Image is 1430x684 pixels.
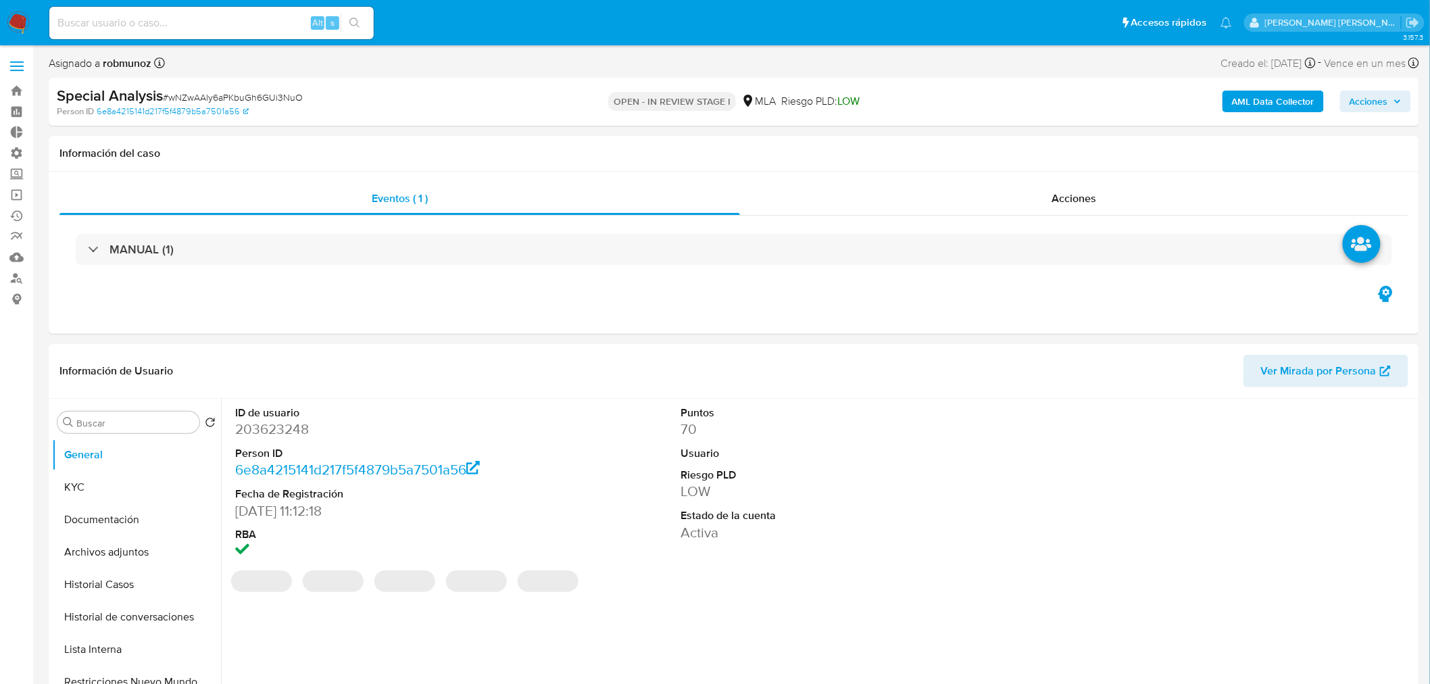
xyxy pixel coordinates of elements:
h1: Información de Usuario [59,364,173,378]
span: - [1318,54,1322,72]
p: roberto.munoz@mercadolibre.com [1265,16,1402,29]
dt: Person ID [235,446,518,461]
span: Asignado a [49,56,151,71]
dt: Usuario [681,446,964,461]
span: # wNZwAAly6aPKbuGh6GUi3NuO [163,91,303,104]
span: Ver Mirada por Persona [1261,355,1377,387]
a: Salir [1406,16,1420,30]
dd: 70 [681,420,964,439]
button: Lista Interna [52,633,221,666]
a: Notificaciones [1221,17,1232,28]
h3: MANUAL (1) [109,242,174,257]
button: search-icon [341,14,368,32]
p: OPEN - IN REVIEW STAGE I [608,92,736,111]
div: MLA [741,94,776,109]
dt: Estado de la cuenta [681,508,964,523]
dd: Activa [681,523,964,542]
dd: [DATE] 11:12:18 [235,502,518,520]
dt: Riesgo PLD [681,468,964,483]
a: 6e8a4215141d217f5f4879b5a7501a56 [97,105,249,118]
button: Historial de conversaciones [52,601,221,633]
button: Documentación [52,504,221,536]
dd: LOW [681,482,964,501]
span: ‌ [518,570,578,592]
button: AML Data Collector [1223,91,1324,112]
button: Volver al orden por defecto [205,417,216,432]
span: Riesgo PLD: [781,94,860,109]
span: ‌ [231,570,292,592]
span: ‌ [303,570,364,592]
dd: 203623248 [235,420,518,439]
dt: Puntos [681,406,964,420]
button: Archivos adjuntos [52,536,221,568]
b: Person ID [57,105,94,118]
b: AML Data Collector [1232,91,1314,112]
h1: Información del caso [59,147,1408,160]
b: robmunoz [100,55,151,71]
button: General [52,439,221,471]
div: Creado el: [DATE] [1221,54,1316,72]
button: Ver Mirada por Persona [1243,355,1408,387]
span: Eventos ( 1 ) [372,191,428,206]
span: Vence en un mes [1325,56,1406,71]
button: Acciones [1340,91,1411,112]
button: Historial Casos [52,568,221,601]
input: Buscar [76,417,194,429]
span: Alt [312,16,323,29]
button: Buscar [63,417,74,428]
b: Special Analysis [57,84,163,106]
span: LOW [837,93,860,109]
span: s [330,16,335,29]
dt: RBA [235,527,518,542]
button: KYC [52,471,221,504]
span: Acciones [1350,91,1388,112]
dt: ID de usuario [235,406,518,420]
span: Accesos rápidos [1131,16,1207,30]
span: ‌ [446,570,507,592]
div: MANUAL (1) [76,234,1392,265]
dt: Fecha de Registración [235,487,518,502]
input: Buscar usuario o caso... [49,14,374,32]
span: Acciones [1052,191,1096,206]
a: 6e8a4215141d217f5f4879b5a7501a56 [235,460,480,479]
span: ‌ [374,570,435,592]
